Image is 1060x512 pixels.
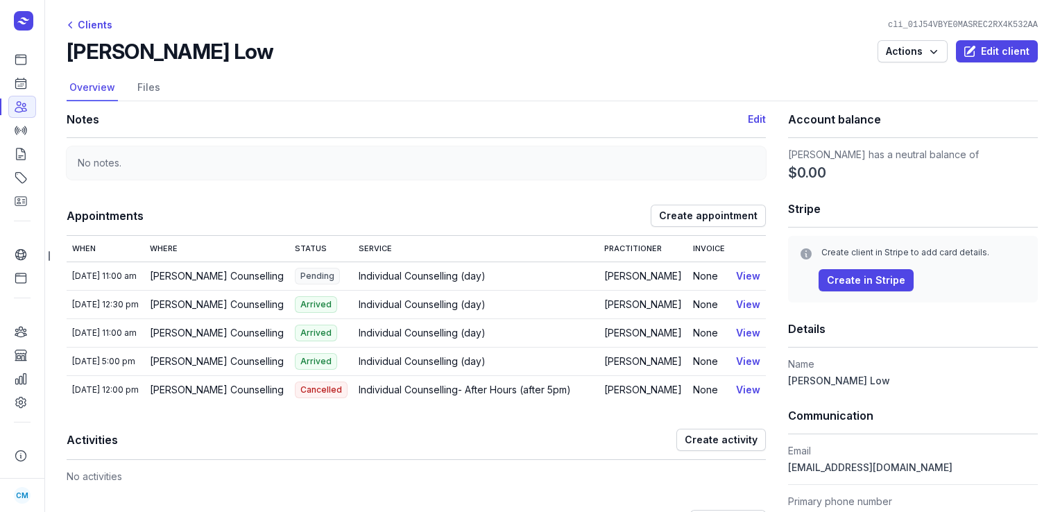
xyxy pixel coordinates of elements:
[788,319,1038,339] h1: Details
[736,298,760,310] a: View
[736,270,760,282] a: View
[599,347,687,375] td: [PERSON_NAME]
[67,75,1038,101] nav: Tabs
[289,236,353,262] th: Status
[827,272,905,289] span: Create in Stripe
[788,356,1038,373] dt: Name
[788,406,1038,425] h1: Communication
[878,40,948,62] button: Actions
[599,236,687,262] th: Practitioner
[599,262,687,290] td: [PERSON_NAME]
[788,375,890,386] span: [PERSON_NAME] Low
[353,262,599,290] td: Individual Counselling (day)
[788,110,1038,129] h1: Account balance
[295,382,348,398] span: Cancelled
[599,290,687,318] td: [PERSON_NAME]
[78,157,121,169] span: No notes.
[353,290,599,318] td: Individual Counselling (day)
[135,75,163,101] a: Files
[687,318,730,347] td: None
[67,206,651,225] h1: Appointments
[659,207,758,224] span: Create appointment
[67,110,748,129] h1: Notes
[353,347,599,375] td: Individual Counselling (day)
[144,290,289,318] td: [PERSON_NAME] Counselling
[295,325,337,341] span: Arrived
[295,296,337,313] span: Arrived
[144,375,289,404] td: [PERSON_NAME] Counselling
[16,487,28,504] span: CM
[353,375,599,404] td: Individual Counselling- After Hours (after 5pm)
[144,262,289,290] td: [PERSON_NAME] Counselling
[788,199,1038,219] h1: Stripe
[964,43,1029,60] span: Edit client
[67,236,144,262] th: When
[687,262,730,290] td: None
[788,163,826,182] span: $0.00
[685,432,758,448] span: Create activity
[67,39,273,64] h2: [PERSON_NAME] Low
[67,430,676,450] h1: Activities
[736,355,760,367] a: View
[599,318,687,347] td: [PERSON_NAME]
[72,384,139,395] div: [DATE] 12:00 pm
[72,356,139,367] div: [DATE] 5:00 pm
[67,17,112,33] div: Clients
[736,327,760,339] a: View
[687,375,730,404] td: None
[956,40,1038,62] button: Edit client
[687,347,730,375] td: None
[748,111,766,128] button: Edit
[819,269,914,291] button: Create in Stripe
[736,384,760,395] a: View
[353,318,599,347] td: Individual Counselling (day)
[687,290,730,318] td: None
[295,268,340,284] span: Pending
[886,43,939,60] span: Actions
[72,299,139,310] div: [DATE] 12:30 pm
[353,236,599,262] th: Service
[882,19,1043,31] div: cli_01J54VBYE0MASREC2RX4K532AA
[599,375,687,404] td: [PERSON_NAME]
[67,75,118,101] a: Overview
[144,236,289,262] th: Where
[72,327,139,339] div: [DATE] 11:00 am
[788,493,1038,510] dt: Primary phone number
[144,347,289,375] td: [PERSON_NAME] Counselling
[72,271,139,282] div: [DATE] 11:00 am
[821,247,1027,258] div: Create client in Stripe to add card details.
[788,461,952,473] span: [EMAIL_ADDRESS][DOMAIN_NAME]
[788,443,1038,459] dt: Email
[687,236,730,262] th: Invoice
[788,148,979,160] span: [PERSON_NAME] has a neutral balance of
[144,318,289,347] td: [PERSON_NAME] Counselling
[67,460,766,485] div: No activities
[295,353,337,370] span: Arrived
